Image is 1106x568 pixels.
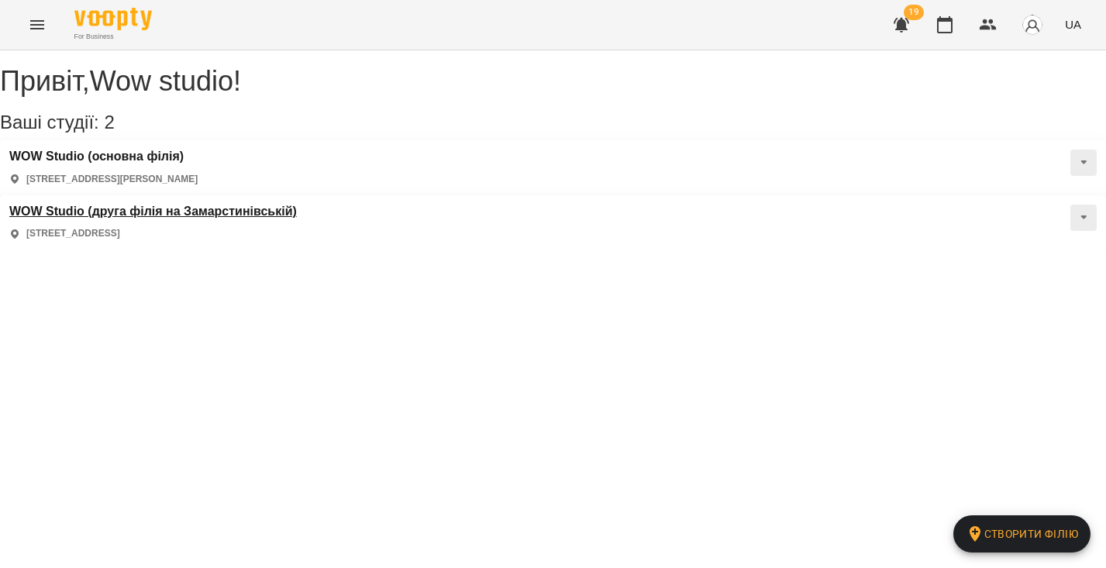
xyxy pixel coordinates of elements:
[74,32,152,42] span: For Business
[904,5,924,20] span: 19
[104,112,114,133] span: 2
[74,8,152,30] img: Voopty Logo
[1022,14,1043,36] img: avatar_s.png
[1065,16,1081,33] span: UA
[1059,10,1087,39] button: UA
[9,150,198,164] a: WOW Studio (основна філія)
[9,205,297,219] a: WOW Studio (друга філія на Замарстинівській)
[19,6,56,43] button: Menu
[26,173,198,186] p: [STREET_ADDRESS][PERSON_NAME]
[26,227,120,240] p: [STREET_ADDRESS]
